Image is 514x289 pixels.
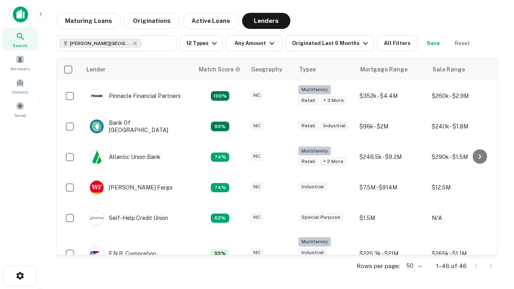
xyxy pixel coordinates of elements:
[298,85,331,94] div: Multifamily
[250,213,263,222] div: NC
[355,58,428,81] th: Mortgage Range
[320,157,347,166] div: + 2 more
[14,112,26,118] span: Saved
[250,248,263,257] div: NC
[2,28,38,50] a: Search
[90,247,104,261] img: picture
[428,203,500,233] td: N/A
[124,13,179,29] button: Originations
[90,120,104,133] img: picture
[90,211,104,225] img: picture
[86,65,106,74] div: Lender
[2,75,38,97] a: Contacts
[183,13,239,29] button: Active Loans
[298,157,318,166] div: Retail
[377,35,417,51] button: All Filters
[355,172,428,203] td: $7.5M - $914M
[211,214,229,223] div: Matching Properties: 10, hasApolloMatch: undefined
[90,119,186,134] div: Bank Of [GEOGRAPHIC_DATA]
[428,58,500,81] th: Sale Range
[298,237,331,246] div: Multifamily
[292,39,370,48] div: Originated Last 6 Months
[298,96,318,105] div: Retail
[428,172,500,203] td: $12.5M
[211,183,229,193] div: Matching Properties: 12, hasApolloMatch: undefined
[70,40,130,47] span: [PERSON_NAME][GEOGRAPHIC_DATA], [GEOGRAPHIC_DATA]
[90,211,168,225] div: Self-help Credit Union
[355,142,428,172] td: $246.5k - $9.2M
[2,52,38,73] a: Borrowers
[180,35,223,51] button: 12 Types
[246,58,294,81] th: Geography
[12,89,28,95] span: Contacts
[211,122,229,131] div: Matching Properties: 15, hasApolloMatch: undefined
[199,65,241,74] div: Capitalize uses an advanced AI algorithm to match your search with the best lender. The match sco...
[211,153,229,162] div: Matching Properties: 12, hasApolloMatch: undefined
[211,249,229,258] div: Matching Properties: 9, hasApolloMatch: undefined
[90,181,104,194] img: picture
[250,152,263,161] div: NC
[286,35,374,51] button: Originated Last 6 Months
[2,98,38,120] a: Saved
[355,203,428,233] td: $1.5M
[299,65,316,74] div: Types
[194,58,246,81] th: Capitalize uses an advanced AI algorithm to match your search with the best lender. The match sco...
[428,142,500,172] td: $290k - $1.5M
[294,58,355,81] th: Types
[320,121,349,130] div: Industrial
[90,150,161,164] div: Atlantic Union Bank
[13,42,27,49] span: Search
[360,65,408,74] div: Mortgage Range
[355,111,428,142] td: $96k - $2M
[474,199,514,238] iframe: Chat Widget
[226,35,282,51] button: Any Amount
[242,13,290,29] button: Lenders
[90,150,104,164] img: picture
[90,180,173,195] div: [PERSON_NAME] Fargo
[403,260,423,272] div: 50
[355,81,428,111] td: $352k - $4.4M
[298,248,327,257] div: Industrial
[428,233,500,274] td: $265k - $1.1M
[250,121,263,130] div: NC
[90,89,104,103] img: picture
[13,6,28,22] img: capitalize-icon.png
[298,213,343,222] div: Special Purpose
[298,182,327,191] div: Industrial
[432,65,465,74] div: Sale Range
[298,147,331,156] div: Multifamily
[90,89,181,103] div: Pinnacle Financial Partners
[449,35,475,51] button: Reset
[90,246,156,261] div: F.n.b. Corporation
[428,111,500,142] td: $240k - $1.8M
[199,65,239,74] h6: Match Score
[250,182,263,191] div: NC
[10,65,30,72] span: Borrowers
[298,121,318,130] div: Retail
[357,261,400,271] p: Rows per page:
[428,81,500,111] td: $260k - $2.9M
[250,91,263,100] div: NC
[82,58,194,81] th: Lender
[251,65,282,74] div: Geography
[56,13,121,29] button: Maturing Loans
[355,233,428,274] td: $225.3k - $21M
[320,96,347,105] div: + 3 more
[436,261,467,271] p: 1–46 of 46
[420,35,446,51] button: Save your search to get updates of matches that match your search criteria.
[211,91,229,101] div: Matching Properties: 29, hasApolloMatch: undefined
